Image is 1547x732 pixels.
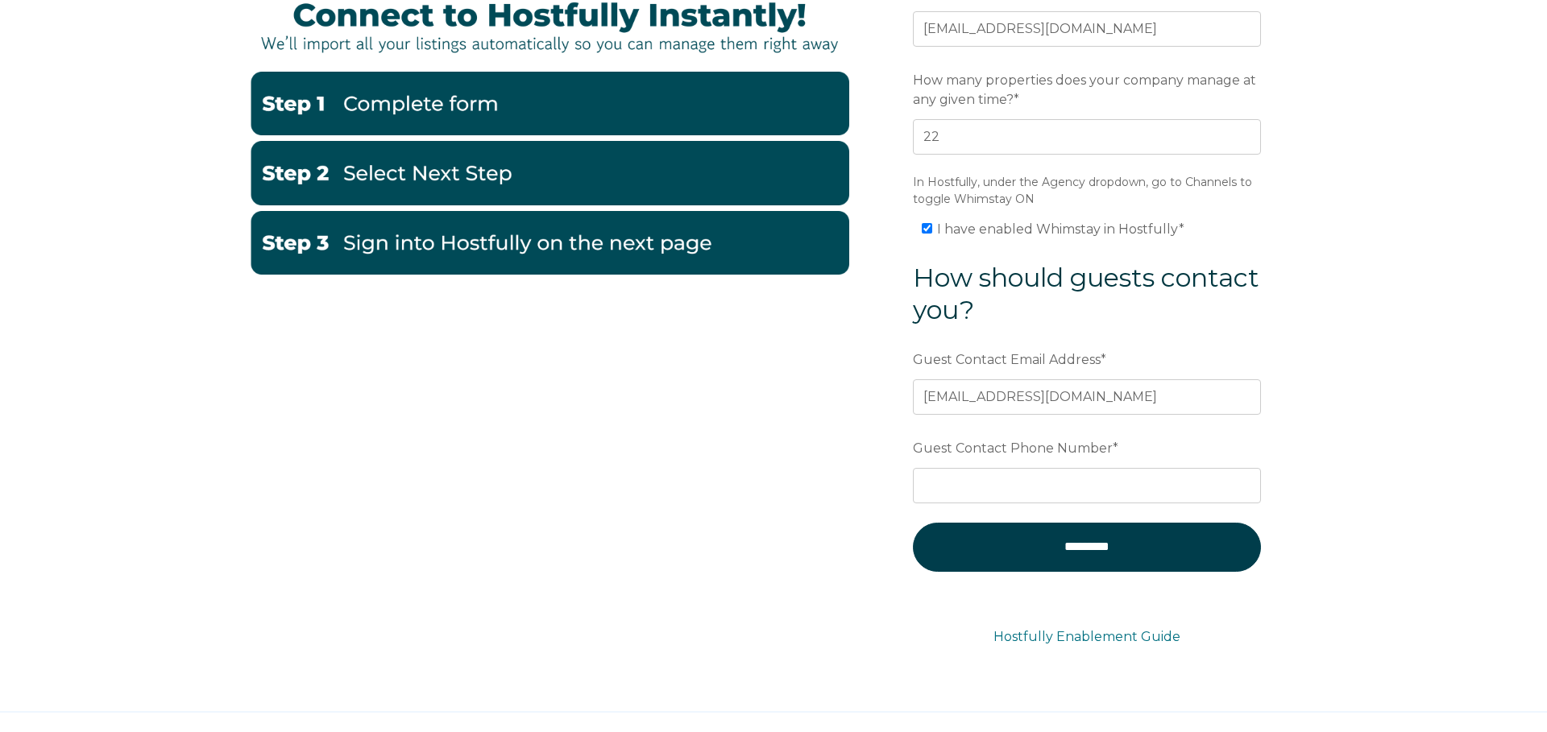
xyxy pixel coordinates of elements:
img: Hostfully 1-1 [250,72,849,135]
span: Guest Contact Email Address [913,347,1101,372]
span: How should guests contact you? [913,262,1259,325]
span: How many properties does your company manage at any given time? [913,68,1256,112]
img: Hostfully 2-1 [250,141,849,205]
legend: In Hostfully, under the Agency dropdown, go to Channels to toggle Whimstay ON [913,174,1261,208]
input: I have enabled Whimstay in Hostfully* [922,223,932,234]
span: I have enabled Whimstay in Hostfully [937,221,1184,237]
span: Guest Contact Phone Number [913,436,1113,461]
a: Hostfully Enablement Guide [993,629,1180,644]
img: Hostfully 3-2 [250,211,849,275]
